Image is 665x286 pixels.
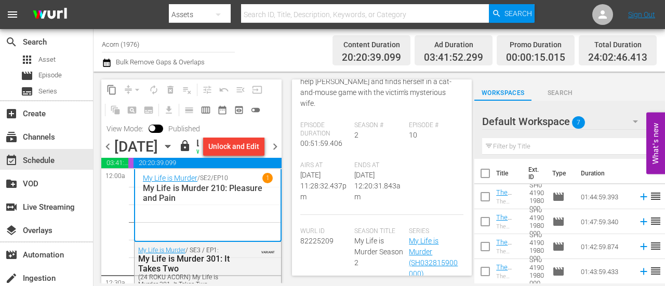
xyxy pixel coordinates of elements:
[300,227,350,236] span: Wurl Id
[179,81,195,98] span: Clear Lineup
[525,259,548,284] td: SH041901980000
[134,158,282,168] span: 20:20:39.099
[107,85,117,95] span: content_copy
[5,131,18,143] span: Channels
[409,227,458,236] span: Series
[5,36,18,48] span: Search
[496,198,521,205] div: The Chelsea Detective 104: A Chelsea Education
[354,121,404,130] span: Season #
[38,86,57,97] span: Series
[300,161,350,170] span: Airs At
[522,159,546,188] th: Ext. ID
[525,184,548,209] td: SH041901980000
[114,58,205,66] span: Bulk Remove Gaps & Overlaps
[649,215,662,227] span: reorder
[645,115,657,128] span: more_vert
[196,138,199,149] div: Lineup
[638,216,649,227] svg: Add to Schedule
[157,100,177,120] span: Download as CSV
[474,88,531,99] span: Workspaces
[234,105,244,115] span: preview_outlined
[5,154,18,167] span: Schedule
[101,140,114,153] span: chevron_left
[409,131,417,139] span: 10
[577,259,634,284] td: 01:43:59.433
[354,131,358,139] span: 2
[21,53,33,66] span: Asset
[21,85,33,98] span: Series
[25,3,75,27] img: ans4CAIJ8jUAAAAAAAAAAAAAAAAAAAAAAAAgQb4GAAAAAAAAAAAAAAAAAAAAAAAAJMjXAAAAAAAAAAAAAAAAAAAAAAAAgAT5G...
[552,240,565,253] span: Episode
[482,107,648,136] div: Default Workspace
[5,272,18,284] span: Ingestion
[177,100,197,120] span: Day Calendar View
[531,88,589,99] span: Search
[525,209,548,234] td: SH041901980000
[496,273,521,280] div: The Chelsea Detective 101: The Wages of Sin
[572,112,585,133] span: 7
[114,138,158,155] div: [DATE]
[138,254,232,274] div: My Life is Murder 301: It Takes Two
[649,190,662,202] span: reorder
[424,37,483,52] div: Ad Duration
[300,171,347,201] span: [DATE] 11:28:32.437pm
[101,125,149,133] span: View Mode:
[577,209,634,234] td: 01:47:59.340
[266,174,270,182] p: 1
[496,159,522,188] th: Title
[38,70,62,80] span: Episode
[354,227,404,236] span: Season Title
[103,100,124,120] span: Refresh All Search Blocks
[300,121,350,138] span: Episode Duration
[5,249,18,261] span: Automation
[247,102,264,118] span: 24 hours Lineup View is OFF
[588,52,647,64] span: 24:02:46.413
[149,125,156,132] span: Toggle to switch from Published to Draft view.
[300,139,342,147] span: 00:51:59.406
[552,265,565,278] span: Episode
[269,140,282,153] span: chevron_right
[163,125,205,133] span: Published
[124,102,140,118] span: Create Search Block
[354,171,401,201] span: [DATE] 12:20:31.843am
[645,109,657,134] button: more_vert
[354,237,403,267] span: My Life is Murder Season 2
[525,234,548,259] td: SH041901980000
[162,81,179,98] span: Select an event to delete
[143,183,273,203] p: My Life is Murder 210: Pleasure and Pain
[5,107,18,120] span: Create
[5,201,18,213] span: Live Streaming
[300,237,334,245] span: 82225209
[342,52,401,64] span: 20:20:39.099
[496,248,521,255] div: The Chelsea Detective 102: [PERSON_NAME]
[103,81,120,98] span: Copy Lineup
[261,246,275,254] span: VARIANT
[195,79,216,100] span: Customize Events
[546,159,575,188] th: Type
[120,81,145,98] span: Remove Gaps & Overlaps
[143,174,197,182] a: My Life is Murder
[216,81,232,98] span: Revert to Primary Episode
[214,174,228,182] p: EP10
[21,70,33,82] span: Episode
[214,102,231,118] span: Month Calendar View
[552,190,565,203] span: Episode
[409,237,458,278] a: My Life is Murder (SH032815900000)
[196,149,199,156] div: WILL DELIVER: [DATE] 4a (local)
[649,265,662,277] span: reorder
[577,234,634,259] td: 01:42:59.874
[354,161,404,170] span: Ends At
[38,55,56,65] span: Asset
[496,223,521,230] div: The Chelsea Detective 103: The Gentle Giant
[504,4,532,23] span: Search
[101,158,128,168] span: 03:41:52.299
[250,105,261,115] span: toggle_off
[489,4,535,23] button: Search
[628,10,655,19] a: Sign Out
[203,137,264,156] button: Unlock and Edit
[577,184,634,209] td: 01:44:59.393
[201,105,211,115] span: calendar_view_week_outlined
[232,81,249,98] span: Fill episodes with ad slates
[179,140,191,152] span: lock
[409,121,458,130] span: Episode #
